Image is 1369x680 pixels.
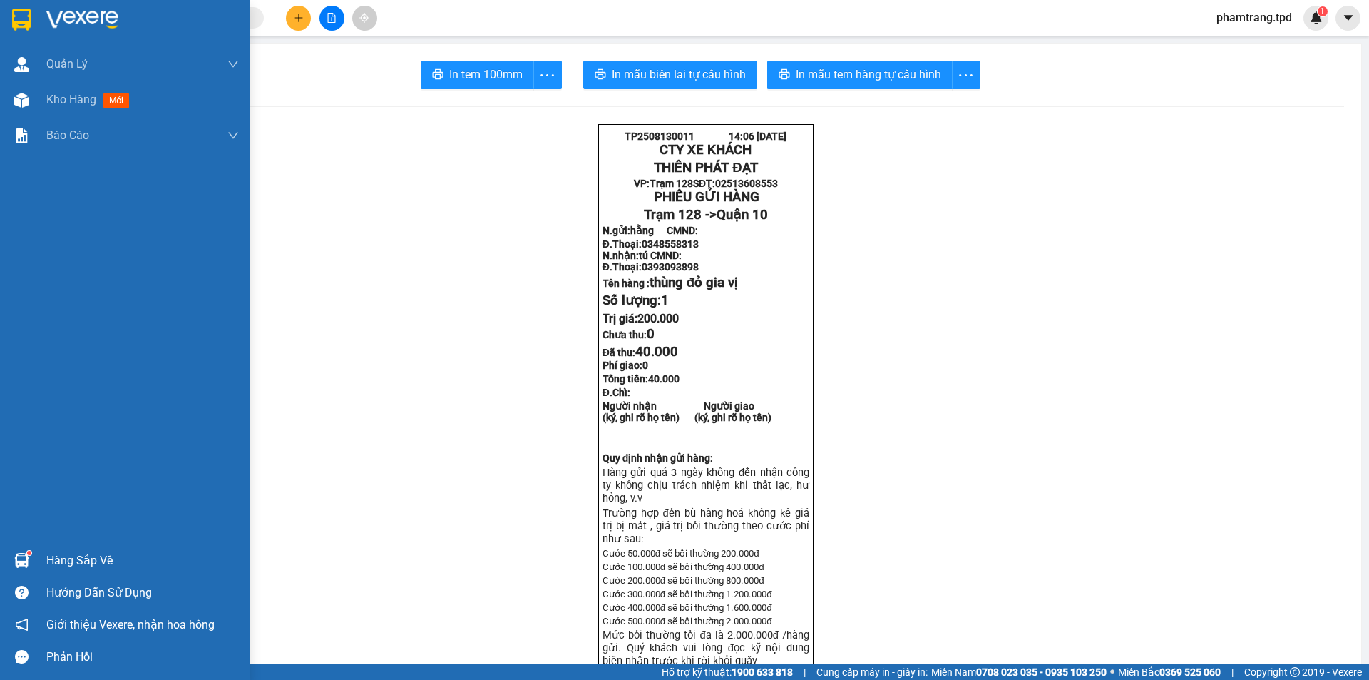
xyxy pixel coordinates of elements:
span: Trị giá: [603,312,679,325]
span: Cước 100.000đ sẽ bồi thường 400.000đ [603,562,764,572]
span: question-circle [15,586,29,599]
span: 0348558313 [642,238,699,250]
span: | [804,664,806,680]
strong: Đ.Thoại: [603,238,699,250]
img: solution-icon [14,128,29,143]
div: Hàng sắp về [46,550,239,572]
span: Hàng gửi quá 3 ngày không đến nhận công ty không chịu trách nhiệm khi thất lạc, hư hỏn... [603,466,809,504]
span: Miền Nam [931,664,1107,680]
span: Quản Lý [46,55,88,73]
strong: Đ.Thoại: [603,261,699,273]
span: aim [359,13,369,23]
img: icon-new-feature [1310,11,1323,24]
strong: 0708 023 035 - 0935 103 250 [976,666,1107,678]
strong: CTY XE KHÁCH [660,142,752,158]
span: Cước 200.000đ sẽ bồi thường 800.000đ [603,575,764,586]
span: hằng CMND: [630,225,698,236]
strong: 0369 525 060 [1159,666,1221,678]
span: copyright [1290,667,1300,677]
span: thùng đỏ gia vị [650,275,738,290]
span: Miền Bắc [1118,664,1221,680]
span: TP2508130011 [625,131,694,142]
span: | [1231,664,1234,680]
span: Kho hàng [46,93,96,106]
div: Hướng dẫn sử dụng [46,582,239,604]
strong: VP: SĐT: [634,178,778,189]
span: caret-down [1342,11,1355,24]
button: printerIn tem 100mm [421,61,534,89]
strong: Quy định nhận gửi hàng: [603,452,714,464]
span: Cung cấp máy in - giấy in: [816,664,928,680]
strong: 1900 633 818 [732,666,793,678]
span: In mẫu biên lai tự cấu hình [612,66,746,83]
sup: 1 [1318,6,1328,16]
button: more [952,61,980,89]
span: mới [103,93,129,108]
span: Trạm 128 -> [644,207,768,223]
span: 14:06 [729,131,754,142]
span: 0393093898 [642,261,699,273]
strong: N.nhận: [603,250,682,261]
span: Tổng tiền: [603,373,680,385]
span: 0 [642,360,648,371]
sup: 1 [27,551,31,555]
button: aim [352,6,377,31]
span: Cước 400.000đ sẽ bồi thường 1.600.000đ [603,602,772,613]
div: Phản hồi [46,646,239,668]
span: plus [294,13,304,23]
span: Số lượng: [603,293,669,308]
span: Hỗ trợ kỹ thuật: [662,664,793,680]
span: Trường hợp đền bù hàng hoá không kê giá trị bị mất , giá trị bồi thường theo cước phí như sau: [603,507,809,545]
span: In mẫu tem hàng tự cấu hình [796,66,941,83]
button: caret-down [1335,6,1360,31]
strong: Phí giao: [603,360,648,371]
span: ⚪️ [1110,669,1114,675]
span: message [15,650,29,664]
span: 1 [1320,6,1325,16]
span: tú CMND: [639,250,682,261]
span: In tem 100mm [449,66,523,83]
button: file-add [319,6,344,31]
span: 02513608553 [715,178,778,189]
strong: Người nhận Người giao [603,400,754,412]
button: more [533,61,562,89]
span: file-add [327,13,337,23]
button: printerIn mẫu tem hàng tự cấu hình [767,61,953,89]
strong: Chưa thu: [603,329,655,340]
strong: (ký, ghi rõ họ tên) (ký, ghi rõ họ tên) [603,412,771,423]
span: PHIẾU GỬI HÀNG [654,189,759,205]
span: Cước 300.000đ sẽ bồi thường 1.200.000đ [603,589,772,599]
span: Mức bồi thường tối đa là 2.000.000đ /hàng gửi. Quý khách vui lòng đọc kỹ nội dung biên nhận trước... [603,629,809,667]
span: down [227,59,239,70]
span: printer [779,68,790,82]
span: 40.000 [648,373,680,385]
strong: THIÊN PHÁT ĐẠT [654,160,757,176]
img: warehouse-icon [14,57,29,72]
img: logo-vxr [12,9,31,31]
span: Đ.Chỉ: [603,387,630,398]
span: 1 [661,293,669,308]
button: plus [286,6,311,31]
strong: Đã thu: [603,347,678,358]
span: 200.000 [637,312,679,325]
img: warehouse-icon [14,93,29,108]
span: Trạm 128 [650,178,693,189]
strong: Tên hàng : [603,278,738,289]
span: 40.000 [635,344,678,360]
span: Quận 10 [717,207,768,223]
span: Cước 50.000đ sẽ bồi thường 200.000đ [603,548,759,559]
span: 0 [647,326,655,342]
span: Cước 500.000đ sẽ bồi thường 2.000.000đ [603,616,772,626]
strong: N.gửi: [603,225,698,236]
img: warehouse-icon [14,553,29,568]
span: Báo cáo [46,126,89,144]
span: phamtrang.tpd [1205,9,1303,26]
span: printer [432,68,443,82]
span: printer [595,68,606,82]
span: notification [15,618,29,631]
span: more [534,66,561,84]
span: [DATE] [757,131,786,142]
span: down [227,130,239,141]
span: more [953,66,980,84]
span: Giới thiệu Vexere, nhận hoa hồng [46,616,215,634]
